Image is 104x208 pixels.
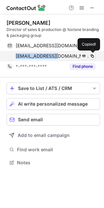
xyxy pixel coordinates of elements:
[7,114,100,126] button: Send email
[18,117,43,122] span: Send email
[7,158,100,167] button: Notes
[7,27,100,38] div: Director of sales & production @ foxtone branding & packaging group
[17,147,97,153] span: Find work email
[7,4,46,12] img: ContactOut v5.3.10
[16,43,91,49] span: [EMAIL_ADDRESS][DOMAIN_NAME]
[7,129,100,141] button: Add to email campaign
[18,101,88,107] span: AI write personalized message
[70,63,95,70] button: Reveal Button
[7,98,100,110] button: AI write personalized message
[18,133,70,138] span: Add to email campaign
[16,53,91,59] span: [EMAIL_ADDRESS][DOMAIN_NAME]
[7,145,100,154] button: Find work email
[18,86,89,91] div: Save to List / ATS / CRM
[17,160,97,166] span: Notes
[7,82,100,94] button: save-profile-one-click
[7,20,50,26] div: [PERSON_NAME]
